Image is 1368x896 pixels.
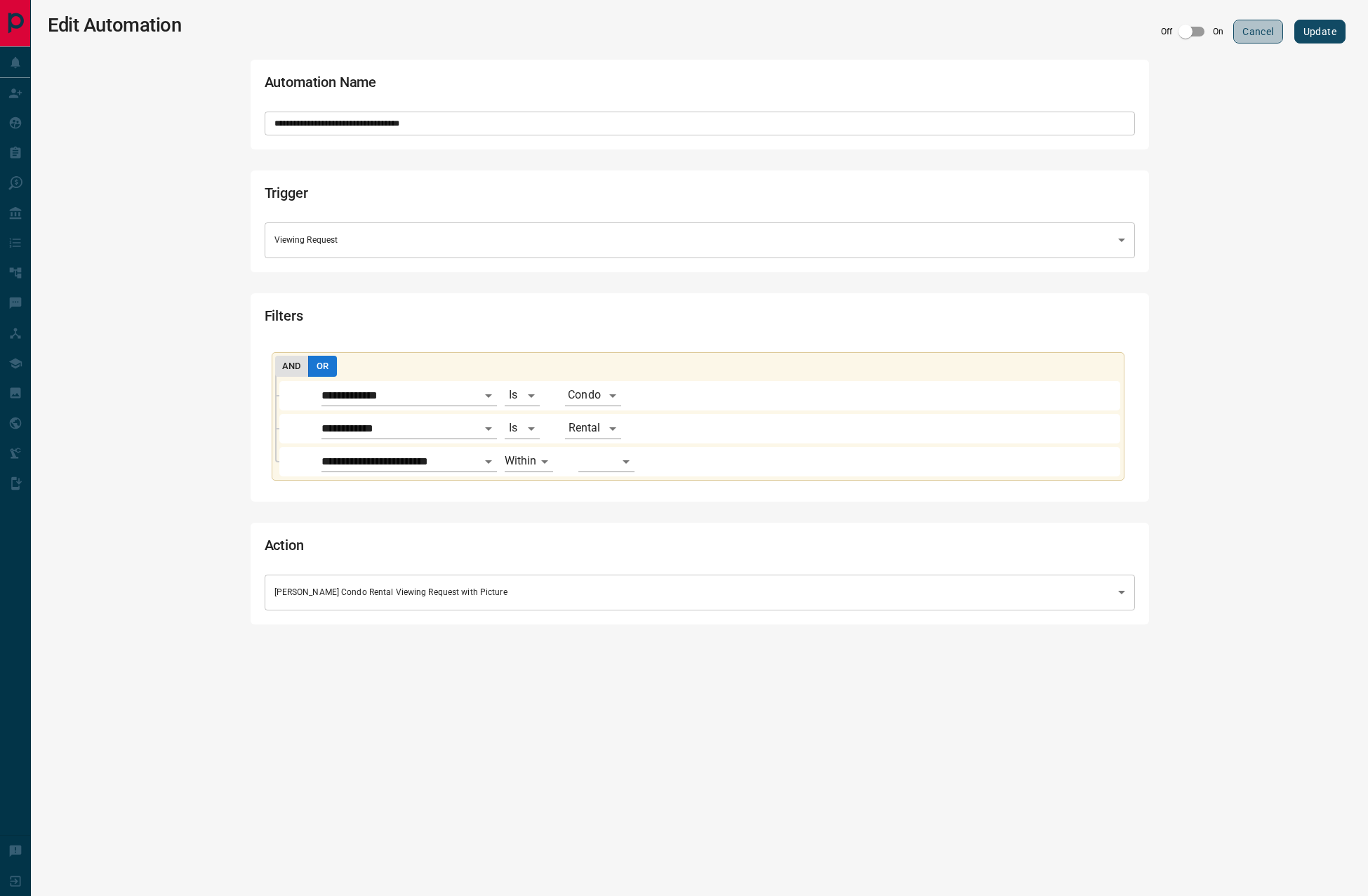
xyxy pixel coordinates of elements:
div: Is [505,386,540,406]
button: Or [309,356,337,377]
p: On [1213,25,1223,38]
input: Select field [321,419,476,439]
button: Open [479,419,498,439]
h2: Automation Name [265,74,787,98]
h1: Edit Automation [48,14,182,36]
div: Condo [565,386,621,406]
button: And [275,356,309,377]
button: Cancel [1233,20,1282,44]
div: Automation Last Triggered.This Automation Triggered [321,452,462,472]
div: [PERSON_NAME] Condo Rental Viewing Request with Picture [265,575,1135,610]
div: Is [505,419,540,439]
p: Off [1161,25,1172,38]
div: Viewing Request [265,222,1135,258]
button: Open [479,386,498,406]
h2: Filters [265,307,787,331]
h2: Trigger [265,185,787,208]
input: Select field [321,452,476,472]
span: Inactive / Active [1172,18,1199,45]
input: Select field [321,386,476,406]
button: Update [1294,20,1346,44]
button: Open [479,452,498,472]
div: Rental [565,419,621,439]
div: Within [505,452,554,472]
h2: Action [265,537,787,561]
